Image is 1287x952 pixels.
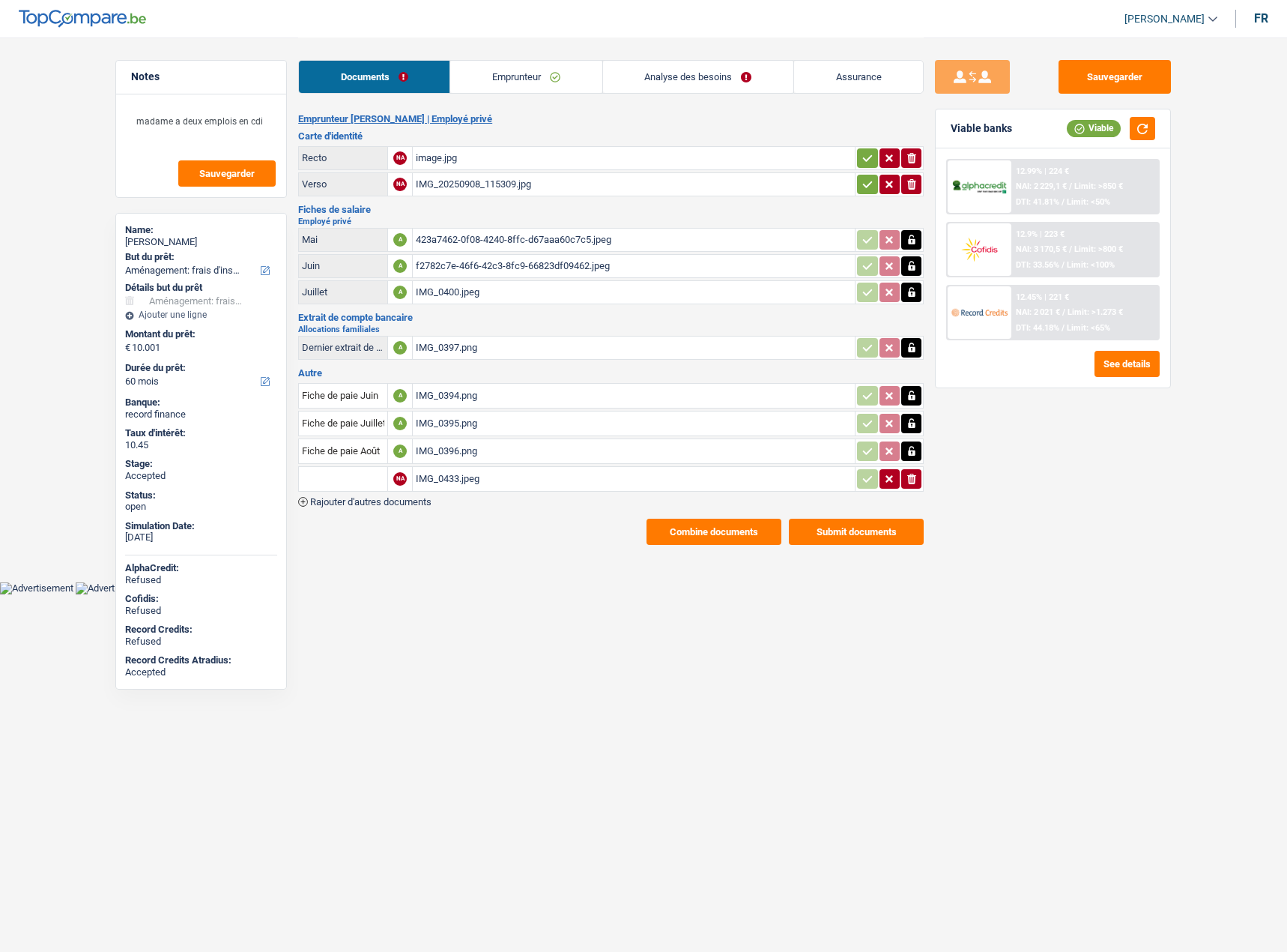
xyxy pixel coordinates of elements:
a: [PERSON_NAME] [1112,7,1217,31]
span: / [1062,197,1065,207]
span: Limit: <100% [1067,260,1115,270]
div: Verso [302,178,384,190]
span: Limit: >1.273 € [1068,307,1123,317]
span: [PERSON_NAME] [1124,13,1205,25]
div: 12.99% | 224 € [1016,166,1069,176]
label: But du prêt: [125,251,274,263]
div: NA [393,151,407,165]
span: Limit: <50% [1067,197,1110,207]
div: Recto [302,152,384,163]
img: Advertisement [76,582,149,594]
div: IMG_0400.jpeg [416,281,852,304]
h2: Employé privé [298,217,924,226]
span: Limit: >850 € [1074,181,1123,191]
div: IMG_0394.png [416,385,852,407]
label: Durée du prêt: [125,362,274,374]
div: Stage: [125,458,277,470]
h3: Carte d'identité [298,131,924,141]
img: Cofidis [951,235,1007,263]
div: Status: [125,489,277,501]
div: Refused [125,574,277,586]
span: DTI: 41.81% [1016,197,1059,207]
a: Documents [299,61,449,93]
div: AlphaCredit: [125,562,277,574]
div: f2782c7e-46f6-42c3-8fc9-66823df09462.jpeg [416,255,852,277]
div: Banque: [125,397,277,409]
div: [DATE] [125,531,277,543]
div: open [125,501,277,513]
button: Combine documents [646,519,781,545]
h2: Emprunteur [PERSON_NAME] | Employé privé [298,113,924,125]
div: IMG_0433.jpeg [416,468,852,490]
img: AlphaCredit [951,178,1007,196]
div: A [393,389,407,403]
div: 12.9% | 223 € [1016,229,1065,239]
span: Rajouter d'autres documents [310,497,431,507]
span: / [1062,260,1065,270]
div: image.jpg [416,147,852,169]
div: NA [393,178,407,191]
span: / [1069,244,1072,254]
div: Juin [302,260,384,271]
button: Submit documents [789,519,924,545]
h5: Notes [131,70,271,83]
span: / [1062,307,1065,317]
span: / [1062,323,1065,333]
div: IMG_0396.png [416,440,852,463]
div: A [393,417,407,430]
div: Mai [302,234,384,245]
img: TopCompare Logo [19,10,146,28]
div: [PERSON_NAME] [125,236,277,248]
div: Record Credits Atradius: [125,654,277,666]
div: A [393,233,407,247]
div: Ajouter une ligne [125,310,277,320]
a: Analyse des besoins [603,61,793,93]
span: NAI: 3 170,5 € [1016,244,1067,254]
h3: Fiches de salaire [298,205,924,214]
div: IMG_20250908_115309.jpg [416,173,852,196]
span: € [125,342,130,354]
div: Dernier extrait de compte pour vos allocations familiales [302,342,384,353]
h3: Extrait de compte bancaire [298,313,924,322]
div: IMG_0395.png [416,412,852,435]
button: See details [1094,351,1160,377]
div: Record Credits: [125,624,277,636]
h2: Allocations familiales [298,325,924,334]
span: DTI: 44.18% [1016,323,1059,333]
div: NA [393,472,407,486]
a: Assurance [794,61,923,93]
div: A [393,445,407,458]
div: Accepted [125,666,277,678]
div: Accepted [125,470,277,482]
div: 10.45 [125,439,277,451]
div: Refused [125,636,277,648]
div: Taux d'intérêt: [125,427,277,439]
span: DTI: 33.56% [1016,260,1059,270]
span: Limit: >800 € [1074,244,1123,254]
span: NAI: 2 021 € [1016,307,1060,317]
div: Juillet [302,286,384,298]
div: fr [1254,11,1268,25]
h3: Autre [298,368,924,378]
span: NAI: 2 229,1 € [1016,181,1067,191]
div: Cofidis: [125,593,277,605]
span: Limit: <65% [1067,323,1110,333]
button: Rajouter d'autres documents [298,497,431,507]
button: Sauvegarder [1059,60,1171,94]
span: Sauvegarder [199,169,255,178]
div: Refused [125,605,277,617]
div: Détails but du prêt [125,282,277,294]
div: Name: [125,224,277,236]
div: A [393,341,407,355]
span: / [1069,181,1072,191]
div: Viable banks [951,122,1012,135]
div: IMG_0397.png [416,337,852,359]
div: record finance [125,409,277,421]
div: A [393,259,407,273]
div: Simulation Date: [125,520,277,532]
img: Record Credits [951,298,1007,326]
div: 12.45% | 221 € [1016,292,1069,302]
button: Sauvegarder [178,160,276,187]
label: Montant du prêt: [125,328,274,340]
div: Viable [1067,120,1121,136]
